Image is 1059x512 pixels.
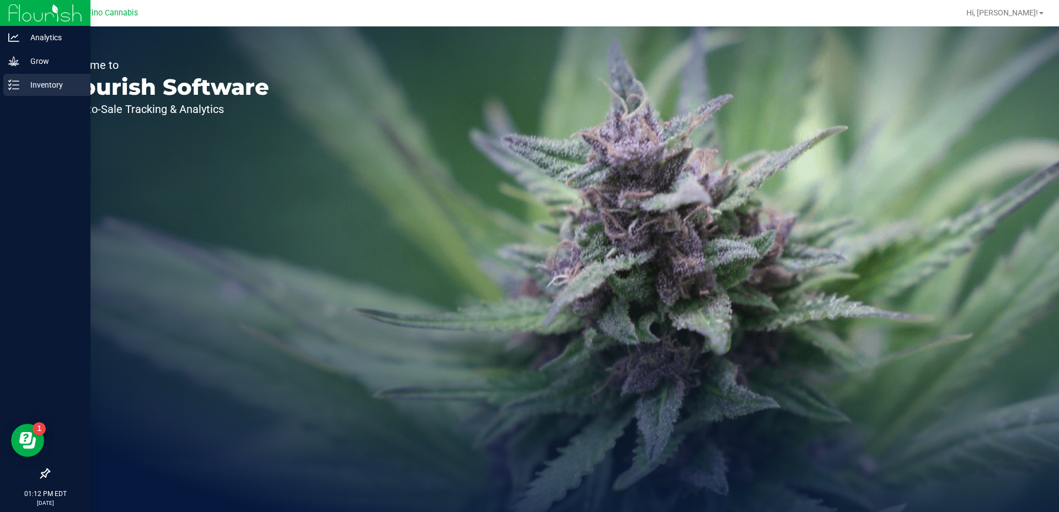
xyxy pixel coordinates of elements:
[966,8,1038,17] span: Hi, [PERSON_NAME]!
[8,32,19,43] inline-svg: Analytics
[8,79,19,90] inline-svg: Inventory
[60,104,269,115] p: Seed-to-Sale Tracking & Analytics
[11,424,44,457] iframe: Resource center
[60,60,269,71] p: Welcome to
[19,31,85,44] p: Analytics
[5,499,85,507] p: [DATE]
[87,8,138,18] span: Fino Cannabis
[8,56,19,67] inline-svg: Grow
[60,76,269,98] p: Flourish Software
[33,422,46,435] iframe: Resource center unread badge
[19,55,85,68] p: Grow
[5,489,85,499] p: 01:12 PM EDT
[19,78,85,91] p: Inventory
